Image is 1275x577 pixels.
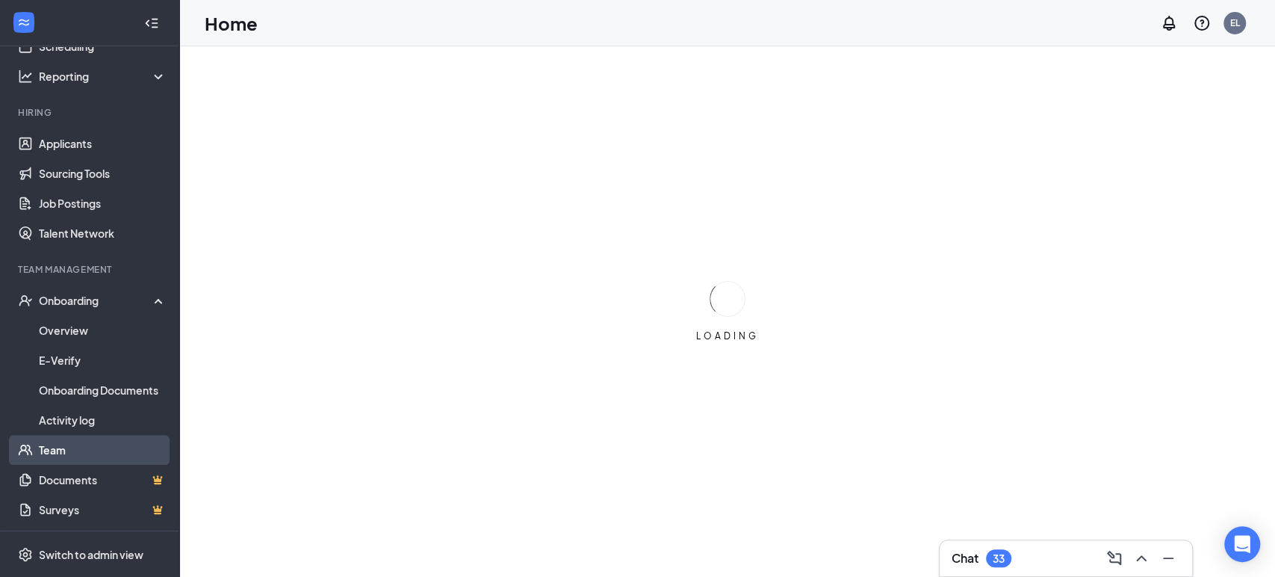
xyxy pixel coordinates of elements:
[18,106,164,119] div: Hiring
[39,218,167,248] a: Talent Network
[18,263,164,276] div: Team Management
[39,69,167,84] div: Reporting
[39,188,167,218] a: Job Postings
[1102,546,1126,570] button: ComposeMessage
[18,547,33,562] svg: Settings
[39,158,167,188] a: Sourcing Tools
[144,16,159,31] svg: Collapse
[1230,16,1240,29] div: EL
[1156,546,1180,570] button: Minimize
[39,31,167,61] a: Scheduling
[39,315,167,345] a: Overview
[39,405,167,435] a: Activity log
[205,10,258,36] h1: Home
[1105,549,1123,567] svg: ComposeMessage
[1159,549,1177,567] svg: Minimize
[1132,549,1150,567] svg: ChevronUp
[1160,14,1178,32] svg: Notifications
[952,550,978,567] h3: Chat
[1193,14,1211,32] svg: QuestionInfo
[690,330,765,342] div: LOADING
[993,552,1005,565] div: 33
[39,293,154,308] div: Onboarding
[39,345,167,375] a: E-Verify
[39,465,167,495] a: DocumentsCrown
[39,129,167,158] a: Applicants
[39,495,167,525] a: SurveysCrown
[39,435,167,465] a: Team
[39,547,143,562] div: Switch to admin view
[18,69,33,84] svg: Analysis
[1129,546,1153,570] button: ChevronUp
[39,375,167,405] a: Onboarding Documents
[18,293,33,308] svg: UserCheck
[1224,526,1260,562] div: Open Intercom Messenger
[16,15,31,30] svg: WorkstreamLogo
